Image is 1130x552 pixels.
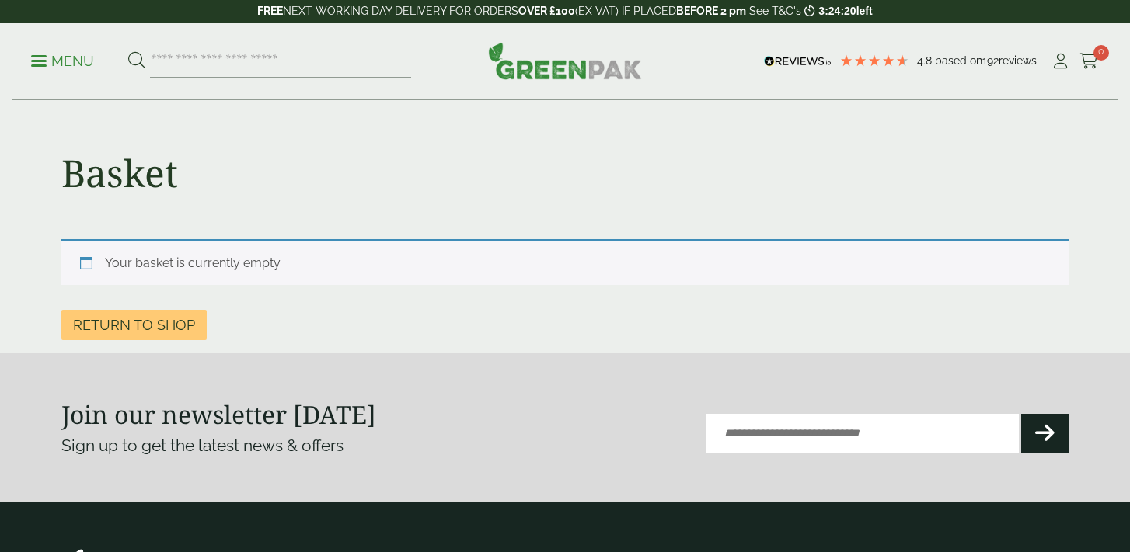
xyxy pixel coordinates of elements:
img: GreenPak Supplies [488,42,642,79]
strong: OVER £100 [518,5,575,17]
span: 3:24:20 [818,5,856,17]
span: 0 [1093,45,1109,61]
h1: Basket [61,151,178,196]
a: Return to shop [61,310,207,340]
p: Menu [31,52,94,71]
a: 0 [1079,50,1099,73]
div: 4.8 Stars [839,54,909,68]
span: reviews [999,54,1037,67]
span: 192 [982,54,999,67]
span: Based on [935,54,982,67]
p: Sign up to get the latest news & offers [61,433,514,458]
img: REVIEWS.io [764,56,832,67]
a: Menu [31,52,94,68]
strong: Join our newsletter [DATE] [61,398,376,431]
span: 4.8 [917,54,935,67]
strong: BEFORE 2 pm [676,5,746,17]
a: See T&C's [749,5,801,17]
i: My Account [1051,54,1070,69]
i: Cart [1079,54,1099,69]
strong: FREE [257,5,283,17]
span: left [856,5,873,17]
div: Your basket is currently empty. [61,239,1069,285]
